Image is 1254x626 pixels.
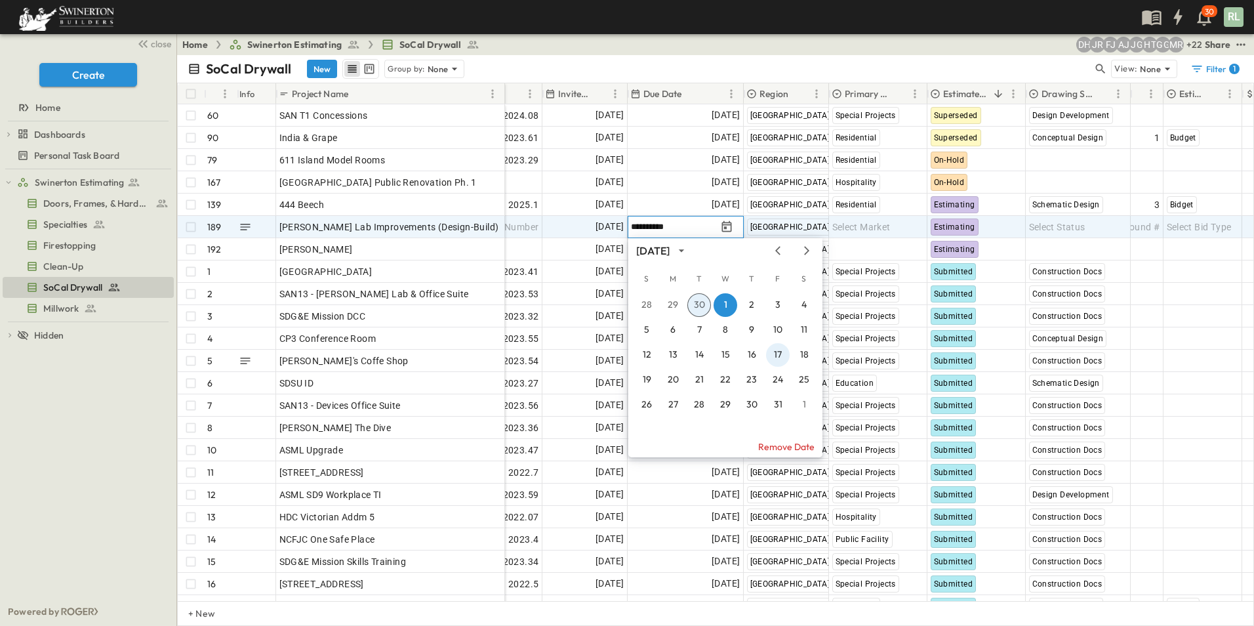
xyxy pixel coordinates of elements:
[1154,198,1160,211] span: 3
[381,38,479,51] a: SoCal Drywall
[207,533,216,546] p: 14
[596,108,624,123] span: [DATE]
[3,256,174,277] div: Clean-Uptest
[485,86,500,102] button: Menu
[151,37,171,51] span: close
[1186,38,1200,51] p: + 22
[1129,37,1144,52] div: Jorge Garcia (jorgarcia@swinerton.com)
[934,111,978,120] span: Superseded
[1154,131,1160,144] span: 1
[35,176,124,189] span: Swinerton Estimating
[714,266,737,292] span: Wednesday
[279,466,364,479] span: [STREET_ADDRESS]
[182,38,487,51] nav: breadcrumbs
[204,83,237,104] div: #
[217,86,233,102] button: Menu
[1170,133,1196,142] span: Budget
[207,399,212,412] p: 7
[792,393,816,417] button: 1
[596,241,624,257] span: [DATE]
[503,154,539,167] span: 2023.29
[836,289,896,299] span: Special Projects
[503,511,539,524] span: 2022.07
[279,444,344,457] span: ASML Upgrade
[596,532,624,547] span: [DATE]
[740,293,763,317] button: 2
[836,423,896,432] span: Special Projects
[661,266,685,292] span: Monday
[503,377,539,390] span: 2023.27
[596,264,624,279] span: [DATE]
[279,265,373,278] span: [GEOGRAPHIC_DATA]
[750,178,830,187] span: [GEOGRAPHIC_DATA]
[503,265,539,278] span: 2023.41
[1207,87,1222,101] button: Sort
[1114,62,1137,76] p: View:
[714,368,737,392] button: 22
[714,318,737,342] button: 8
[674,243,689,259] button: calendar view is open, switch to year view
[1185,60,1244,78] button: Filter1
[1032,379,1100,388] span: Schematic Design
[635,266,658,292] span: Sunday
[279,354,409,367] span: [PERSON_NAME]'s Coffe Shop
[207,466,214,479] p: 11
[661,293,685,317] button: 29
[43,239,96,252] span: Firestopping
[740,318,763,342] button: 9
[759,87,788,100] p: Region
[207,176,221,189] p: 167
[687,393,711,417] button: 28
[596,442,624,457] span: [DATE]
[503,332,539,345] span: 2023.55
[596,353,624,368] span: [DATE]
[596,331,624,346] span: [DATE]
[361,61,377,77] button: kanban view
[16,3,117,31] img: 6c363589ada0b36f064d841b69d3a419a338230e66bb0a533688fa5cc3e9e735.png
[766,368,790,392] button: 24
[207,511,216,524] p: 13
[712,175,740,190] span: [DATE]
[279,243,353,256] span: [PERSON_NAME]
[207,444,216,457] p: 10
[1032,334,1104,343] span: Conceptual Design
[399,38,461,51] span: SoCal Drywall
[279,287,469,301] span: SAN13 - [PERSON_NAME] Lab & Office Suite
[836,312,896,321] span: Special Projects
[596,375,624,390] span: [DATE]
[1029,220,1085,234] span: Select Status
[3,146,171,165] a: Personal Task Board
[723,86,739,102] button: Menu
[207,154,217,167] p: 79
[836,111,896,120] span: Special Projects
[934,156,965,165] span: On-Hold
[279,176,477,189] span: [GEOGRAPHIC_DATA] Public Renovation Ph. 1
[719,219,735,235] button: Tracking Date Menu
[750,512,830,522] span: [GEOGRAPHIC_DATA]
[893,87,907,101] button: Sort
[3,98,171,117] a: Home
[836,334,896,343] span: Special Projects
[661,318,685,342] button: 6
[991,87,1005,101] button: Sort
[596,420,624,435] span: [DATE]
[3,193,174,214] div: Doors, Frames, & Hardwaretest
[770,245,786,256] button: Previous month
[934,423,973,432] span: Submitted
[307,60,337,78] button: New
[792,293,816,317] button: 4
[943,87,988,100] p: Estimate Status
[635,318,658,342] button: 5
[1179,87,1205,100] p: Estimate Type
[596,197,624,212] span: [DATE]
[712,152,740,167] span: [DATE]
[279,377,314,390] span: SDSU ID
[628,436,822,457] button: Remove Date
[750,468,830,477] span: [GEOGRAPHIC_DATA]
[596,152,624,167] span: [DATE]
[43,302,79,315] span: Millwork
[836,356,896,365] span: Special Projects
[596,398,624,413] span: [DATE]
[712,130,740,145] span: [DATE]
[292,87,348,100] p: Project Name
